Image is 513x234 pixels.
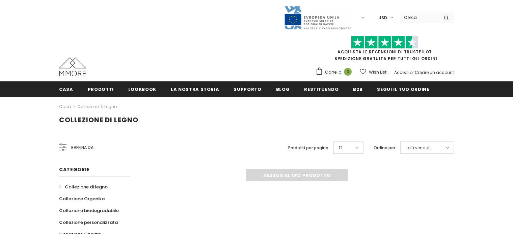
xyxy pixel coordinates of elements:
span: La nostra storia [171,86,219,93]
img: Javni Razpis [284,5,351,30]
span: Collezione di legno [59,115,138,125]
a: Acquista le recensioni di TrustPilot [337,49,432,55]
span: Lookbook [128,86,156,93]
span: Collezione personalizzata [59,219,118,226]
a: La nostra storia [171,81,219,97]
span: USD [378,15,387,21]
span: Restituendo [304,86,339,93]
a: Prodotti [88,81,114,97]
a: Javni Razpis [284,15,351,20]
a: Carrello 0 [316,67,355,77]
a: B2B [353,81,362,97]
a: Casa [59,81,73,97]
span: B2B [353,86,362,93]
a: Restituendo [304,81,339,97]
a: Accedi [394,70,409,75]
span: Collezione Organika [59,196,105,202]
span: supporto [234,86,261,93]
span: I più venduti [406,145,431,151]
a: Blog [276,81,290,97]
img: Fidati di Pilot Stars [351,36,418,49]
span: Categorie [59,166,89,173]
a: Wish List [360,66,386,78]
input: Search Site [400,12,439,22]
a: Casa [59,103,71,111]
label: Prodotti per pagina [288,145,328,151]
span: SPEDIZIONE GRATUITA PER TUTTI GLI ORDINI [316,39,454,61]
a: supporto [234,81,261,97]
a: Collezione di legno [59,181,108,193]
span: Collezione di legno [65,184,108,190]
span: Raffina da [71,144,93,151]
a: Collezione Organika [59,193,105,205]
a: Collezione biodegradabile [59,205,119,216]
img: Casi MMORE [59,57,86,76]
span: Collezione biodegradabile [59,207,119,214]
span: Wish List [369,69,386,76]
a: Collezione personalizzata [59,216,118,228]
span: Carrello [325,69,341,76]
a: Segui il tuo ordine [377,81,429,97]
span: Segui il tuo ordine [377,86,429,93]
span: or [410,70,414,75]
span: 12 [339,145,343,151]
label: Ordina per [374,145,395,151]
a: Creare un account [415,70,454,75]
a: Collezione di legno [77,104,117,109]
a: Lookbook [128,81,156,97]
span: Prodotti [88,86,114,93]
span: Casa [59,86,73,93]
span: 0 [344,68,352,76]
span: Blog [276,86,290,93]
